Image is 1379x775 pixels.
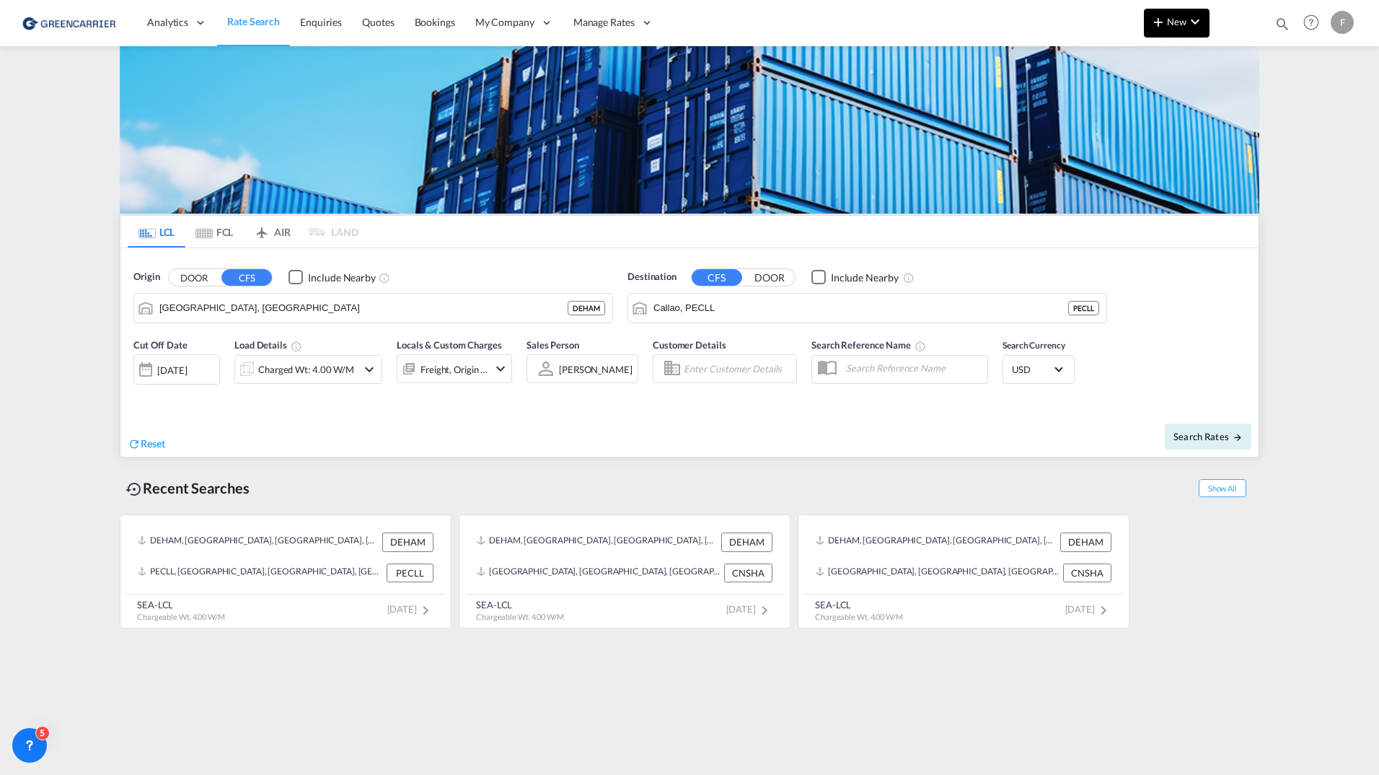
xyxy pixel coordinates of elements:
[1095,602,1112,619] md-icon: icon-chevron-right
[721,533,772,551] div: DEHAM
[1144,9,1210,38] button: icon-plus 400-fgNewicon-chevron-down
[417,602,434,619] md-icon: icon-chevron-right
[134,294,612,323] md-input-container: Hamburg, DEHAM
[756,602,773,619] md-icon: icon-chevron-right
[133,354,220,385] div: [DATE]
[1065,603,1112,615] span: [DATE]
[397,339,502,351] span: Locals & Custom Charges
[1299,10,1323,35] span: Help
[128,437,141,450] md-icon: icon-refresh
[1165,424,1251,450] button: Search Ratesicon-arrow-right
[125,481,143,498] md-icon: icon-backup-restore
[397,354,512,383] div: Freight Origin Destinationicon-chevron-down
[724,564,772,582] div: CNSHA
[243,216,301,248] md-tab-item: AIR
[387,603,434,615] span: [DATE]
[839,357,987,379] input: Search Reference Name
[558,359,634,380] md-select: Sales Person: Filip Pehrsson
[137,598,225,611] div: SEA-LCL
[1010,359,1067,380] md-select: Select Currency: $ USDUnited States Dollar
[415,16,455,28] span: Bookings
[1233,432,1243,442] md-icon: icon-arrow-right
[288,270,376,285] md-checkbox: Checkbox No Ink
[1150,16,1204,27] span: New
[1060,533,1111,551] div: DEHAM
[169,269,219,286] button: DOOR
[138,533,379,551] div: DEHAM, Hamburg, Germany, Western Europe, Europe
[459,515,790,629] recent-search-card: DEHAM, [GEOGRAPHIC_DATA], [GEOGRAPHIC_DATA], [GEOGRAPHIC_DATA], [GEOGRAPHIC_DATA] DEHAM[GEOGRAPHI...
[120,472,255,504] div: Recent Searches
[128,437,165,452] div: icon-refreshReset
[1063,564,1111,582] div: CNSHA
[903,272,915,284] md-icon: Unchecked: Ignores neighbouring ports when fetching rates.Checked : Includes neighbouring ports w...
[1068,301,1099,315] div: PECLL
[476,612,564,621] span: Chargeable Wt. 4.00 W/M
[147,15,188,30] span: Analytics
[120,248,1259,457] div: Origin DOOR CFS Checkbox No InkUnchecked: Ignores neighbouring ports when fetching rates.Checked ...
[185,216,243,248] md-tab-item: FCL
[300,16,342,28] span: Enquiries
[527,339,579,351] span: Sales Person
[120,46,1259,214] img: GreenCarrierFCL_LCL.png
[477,533,718,551] div: DEHAM, Hamburg, Germany, Western Europe, Europe
[1274,16,1290,38] div: icon-magnify
[816,564,1059,582] div: CNSHA, Shanghai, SH, China, Greater China & Far East Asia, Asia Pacific
[475,15,534,30] span: My Company
[815,598,903,611] div: SEA-LCL
[382,533,433,551] div: DEHAM
[1199,479,1246,497] span: Show All
[628,294,1106,323] md-input-container: Callao, PECLL
[726,603,773,615] span: [DATE]
[476,598,564,611] div: SEA-LCL
[1331,11,1354,34] div: F
[1299,10,1331,36] div: Help
[627,270,677,284] span: Destination
[684,358,792,380] input: Enter Customer Details
[141,437,165,450] span: Reset
[477,564,721,582] div: CNSHA, Shanghai, SH, China, Greater China & Far East Asia, Asia Pacific
[573,15,635,30] span: Manage Rates
[1012,363,1052,376] span: USD
[22,6,119,39] img: 1378a7308afe11ef83610d9e779c6b34.png
[379,272,390,284] md-icon: Unchecked: Ignores neighbouring ports when fetching rates.Checked : Includes neighbouring ports w...
[159,297,568,319] input: Search by Port
[157,364,187,377] div: [DATE]
[120,515,451,629] recent-search-card: DEHAM, [GEOGRAPHIC_DATA], [GEOGRAPHIC_DATA], [GEOGRAPHIC_DATA], [GEOGRAPHIC_DATA] DEHAMPECLL, [GE...
[133,383,144,403] md-datepicker: Select
[258,359,354,380] div: Charged Wt: 4.00 W/M
[291,341,302,352] md-icon: Chargeable Weight
[133,339,188,351] span: Cut Off Date
[387,564,433,582] div: PECLL
[308,271,376,285] div: Include Nearby
[137,612,225,621] span: Chargeable Wt. 4.00 W/M
[1274,16,1290,32] md-icon: icon-magnify
[361,361,378,378] md-icon: icon-chevron-down
[1150,13,1167,30] md-icon: icon-plus 400-fg
[133,270,159,284] span: Origin
[234,339,302,351] span: Load Details
[811,339,926,351] span: Search Reference Name
[1003,340,1065,351] span: Search Currency
[227,15,280,27] span: Rate Search
[420,359,488,380] div: Freight Origin Destination
[559,364,633,375] div: [PERSON_NAME]
[1173,431,1243,442] span: Search Rates
[653,297,1068,319] input: Search by Port
[138,564,383,582] div: PECLL, Callao, Peru, South America, Americas
[816,533,1057,551] div: DEHAM, Hamburg, Germany, Western Europe, Europe
[692,269,742,286] button: CFS
[653,339,726,351] span: Customer Details
[221,269,272,286] button: CFS
[815,612,903,621] span: Chargeable Wt. 4.00 W/M
[915,341,926,352] md-icon: Your search will be saved by the below given name
[128,216,358,248] md-pagination-wrapper: Use the left and right arrow keys to navigate between tabs
[568,301,605,315] div: DEHAM
[811,270,899,285] md-checkbox: Checkbox No Ink
[831,271,899,285] div: Include Nearby
[492,360,509,377] md-icon: icon-chevron-down
[253,224,270,235] md-icon: icon-airplane
[362,16,394,28] span: Quotes
[798,515,1129,629] recent-search-card: DEHAM, [GEOGRAPHIC_DATA], [GEOGRAPHIC_DATA], [GEOGRAPHIC_DATA], [GEOGRAPHIC_DATA] DEHAM[GEOGRAPHI...
[128,216,185,248] md-tab-item: LCL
